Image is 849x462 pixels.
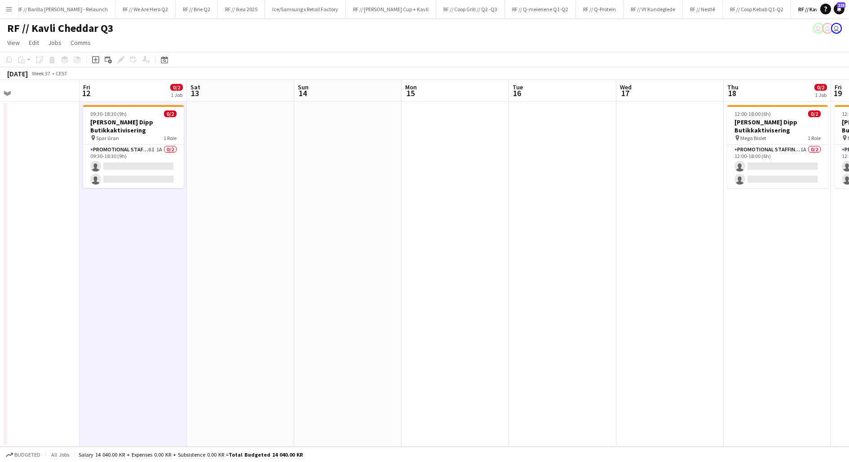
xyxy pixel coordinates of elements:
[7,39,20,47] span: View
[727,83,738,91] span: Thu
[831,23,842,34] app-user-avatar: Alexander Skeppland Hole
[7,22,114,35] h1: RF // Kavli Cheddar Q3
[815,92,827,98] div: 1 Job
[734,110,771,117] span: 12:00-18:00 (6h)
[346,0,436,18] button: RF // [PERSON_NAME] Cup + Kavli
[164,135,177,141] span: 1 Role
[83,145,184,188] app-card-role: Promotional Staffing (Promotional Staff)6I1A0/209:30-18:30 (9h)
[4,450,42,460] button: Budgeted
[404,88,417,98] span: 15
[90,110,127,117] span: 09:30-18:30 (9h)
[814,84,827,91] span: 0/2
[620,83,632,91] span: Wed
[83,83,90,91] span: Fri
[740,135,766,141] span: Mega Bislet
[96,135,119,141] span: Spar Gran
[67,37,94,48] a: Comms
[44,37,65,48] a: Jobs
[727,145,828,188] app-card-role: Promotional Staffing (Promotional Staff)1A0/212:00-18:00 (6h)
[822,23,833,34] app-user-avatar: Alexander Skeppland Hole
[808,135,821,141] span: 1 Role
[505,0,576,18] button: RF // Q-meieriene Q1-Q2
[265,0,346,18] button: Ice/Samsung x Retail Factory
[82,88,90,98] span: 12
[513,83,523,91] span: Tue
[727,118,828,134] h3: [PERSON_NAME] Dipp Butikkaktivisering
[164,110,177,117] span: 0/2
[511,88,523,98] span: 16
[190,83,200,91] span: Sat
[83,105,184,188] app-job-card: 09:30-18:30 (9h)0/2[PERSON_NAME] Dipp Butikkaktivisering Spar Gran1 RolePromotional Staffing (Pro...
[726,88,738,98] span: 18
[436,0,505,18] button: RF // Coop Grill // Q2 -Q3
[405,83,417,91] span: Mon
[619,88,632,98] span: 17
[218,0,265,18] button: RF // Ikea 2025
[10,0,115,18] button: RF // Barilla [PERSON_NAME] - Relaunch
[808,110,821,117] span: 0/2
[623,0,683,18] button: RF // VY Kundeglede
[29,39,39,47] span: Edit
[71,39,91,47] span: Comms
[834,4,845,14] a: 225
[296,88,309,98] span: 14
[176,0,218,18] button: RF // Brie Q2
[835,83,842,91] span: Fri
[115,0,176,18] button: RF // We Are Hero Q2
[683,0,723,18] button: RF // Nestlé
[298,83,309,91] span: Sun
[56,70,67,77] div: CEST
[229,451,303,458] span: Total Budgeted 14 040.00 KR
[25,37,43,48] a: Edit
[30,70,52,77] span: Week 37
[837,2,845,8] span: 225
[48,39,62,47] span: Jobs
[83,118,184,134] h3: [PERSON_NAME] Dipp Butikkaktivisering
[14,452,40,458] span: Budgeted
[170,84,183,91] span: 0/2
[4,37,23,48] a: View
[189,88,200,98] span: 13
[49,451,71,458] span: All jobs
[833,88,842,98] span: 19
[727,105,828,188] app-job-card: 12:00-18:00 (6h)0/2[PERSON_NAME] Dipp Butikkaktivisering Mega Bislet1 RolePromotional Staffing (P...
[171,92,182,98] div: 1 Job
[723,0,791,18] button: RF // Coop Kebab Q1-Q2
[576,0,623,18] button: RF // Q-Protein
[79,451,303,458] div: Salary 14 040.00 KR + Expenses 0.00 KR + Subsistence 0.00 KR =
[7,69,28,78] div: [DATE]
[813,23,824,34] app-user-avatar: Alexander Skeppland Hole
